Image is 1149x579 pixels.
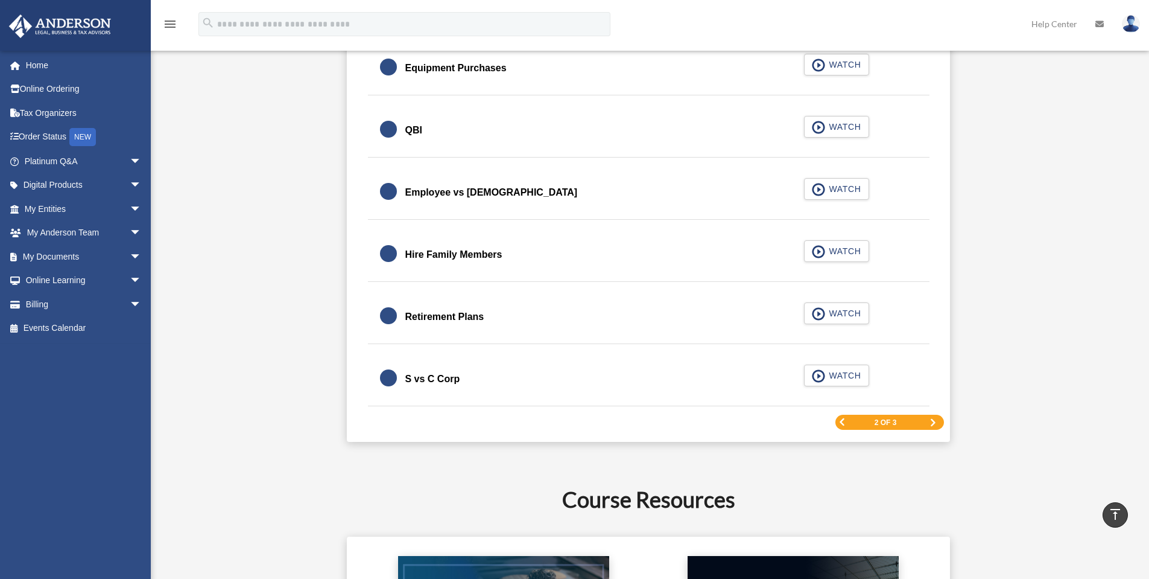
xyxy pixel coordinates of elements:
span: WATCH [825,59,861,71]
a: S vs C Corp WATCH [380,365,917,394]
i: vertical_align_top [1108,507,1122,522]
a: Platinum Q&Aarrow_drop_down [8,149,160,173]
span: arrow_drop_down [130,149,154,174]
span: arrow_drop_down [130,173,154,198]
div: Retirement Plans [405,309,484,325]
button: WATCH [804,240,869,262]
button: WATCH [804,116,869,138]
a: Next Page [929,418,937,427]
a: My Anderson Teamarrow_drop_down [8,221,160,245]
div: NEW [69,128,96,146]
a: Events Calendar [8,316,160,341]
span: WATCH [825,245,861,257]
a: Tax Organizers [8,101,160,125]
div: S vs C Corp [405,371,460,388]
span: arrow_drop_down [130,269,154,293]
a: QBI WATCH [380,116,917,145]
a: Retirement Plans WATCH [380,302,917,331]
a: Employee vs [DEMOGRAPHIC_DATA] WATCH [380,178,917,207]
button: WATCH [804,365,869,386]
button: WATCH [804,302,869,324]
span: arrow_drop_down [130,197,154,222]
a: Online Ordering [8,77,160,101]
span: arrow_drop_down [130,221,154,246]
a: Previous Page [838,418,846,426]
span: WATCH [825,121,861,133]
a: Online Learningarrow_drop_down [8,269,160,293]
a: Order StatusNEW [8,125,160,150]
a: My Entitiesarrow_drop_down [8,197,160,221]
i: menu [163,17,177,31]
span: WATCH [825,369,861,382]
a: Billingarrow_drop_down [8,292,160,316]
div: QBI [405,122,422,139]
a: My Documentsarrow_drop_down [8,245,160,269]
a: menu [163,21,177,31]
button: WATCH [804,178,869,200]
div: Equipment Purchases [405,60,507,77]
a: Hire Family Members WATCH [380,240,917,269]
span: WATCH [825,183,861,195]
img: User Pic [1122,15,1140,33]
button: WATCH [804,54,869,75]
i: search [201,16,215,30]
a: vertical_align_top [1103,502,1128,528]
span: arrow_drop_down [130,245,154,269]
span: 2 of 3 [875,419,897,426]
img: Anderson Advisors Platinum Portal [5,14,115,38]
div: Employee vs [DEMOGRAPHIC_DATA] [405,184,578,201]
a: Equipment Purchases WATCH [380,54,917,83]
div: Hire Family Members [405,246,502,263]
h2: Course Resources [205,484,1092,514]
span: WATCH [825,307,861,319]
a: Digital Productsarrow_drop_down [8,173,160,197]
span: arrow_drop_down [130,292,154,317]
a: Home [8,53,160,77]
